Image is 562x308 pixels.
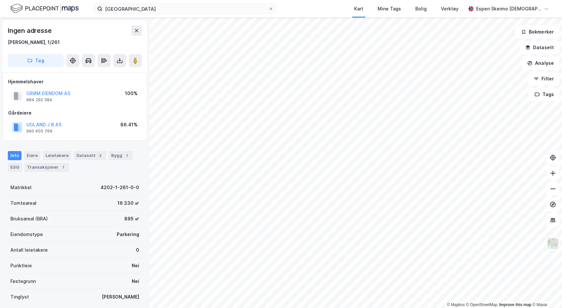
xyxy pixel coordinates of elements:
div: 7 [60,164,66,171]
button: Analyse [522,57,559,70]
input: Søk på adresse, matrikkel, gårdeiere, leietakere eller personer [102,4,268,14]
a: Mapbox [447,302,465,307]
div: Tomteareal [10,199,36,207]
div: Matrikkel [10,184,32,191]
div: Eiendomstype [10,231,43,238]
div: Bygg [109,151,133,160]
button: Tags [529,88,559,101]
div: Kart [354,5,363,13]
div: 0 [136,246,139,254]
div: Verktøy [441,5,459,13]
button: Filter [528,72,559,85]
iframe: Chat Widget [529,277,562,308]
a: Improve this map [499,302,531,307]
button: Tag [8,54,64,67]
div: 100% [125,90,138,97]
div: Nei [132,262,139,270]
div: Mine Tags [378,5,401,13]
div: Gårdeiere [8,109,141,117]
div: 895 ㎡ [124,215,139,223]
button: Bokmerker [515,25,559,38]
div: Kontrollprogram for chat [529,277,562,308]
div: Info [8,151,21,160]
div: Punktleie [10,262,32,270]
div: Ingen adresse [8,25,53,36]
div: Espen Skeimo [DEMOGRAPHIC_DATA] [476,5,541,13]
div: Bruksareal (BRA) [10,215,48,223]
div: 2 [97,152,103,159]
button: Datasett [520,41,559,54]
div: Tinglyst [10,293,29,301]
div: 990 605 769 [26,129,52,134]
div: Festegrunn [10,277,36,285]
div: Hjemmelshaver [8,78,141,86]
div: ESG [8,163,22,172]
div: Leietakere [43,151,71,160]
img: Z [547,237,559,250]
a: OpenStreetMap [466,302,498,307]
div: Parkering [117,231,139,238]
img: logo.f888ab2527a4732fd821a326f86c7f29.svg [10,3,79,14]
div: Datasett [74,151,106,160]
div: [PERSON_NAME], 1/261 [8,38,60,46]
div: Bolig [415,5,427,13]
div: Nei [132,277,139,285]
div: 984 292 384 [26,97,52,103]
div: Transaksjoner [24,163,69,172]
div: 16 330 ㎡ [117,199,139,207]
div: 1 [124,152,130,159]
div: 86.41% [120,121,138,129]
div: [PERSON_NAME] [102,293,139,301]
div: 4202-1-261-0-0 [100,184,139,191]
div: Eiere [24,151,40,160]
div: Antall leietakere [10,246,48,254]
